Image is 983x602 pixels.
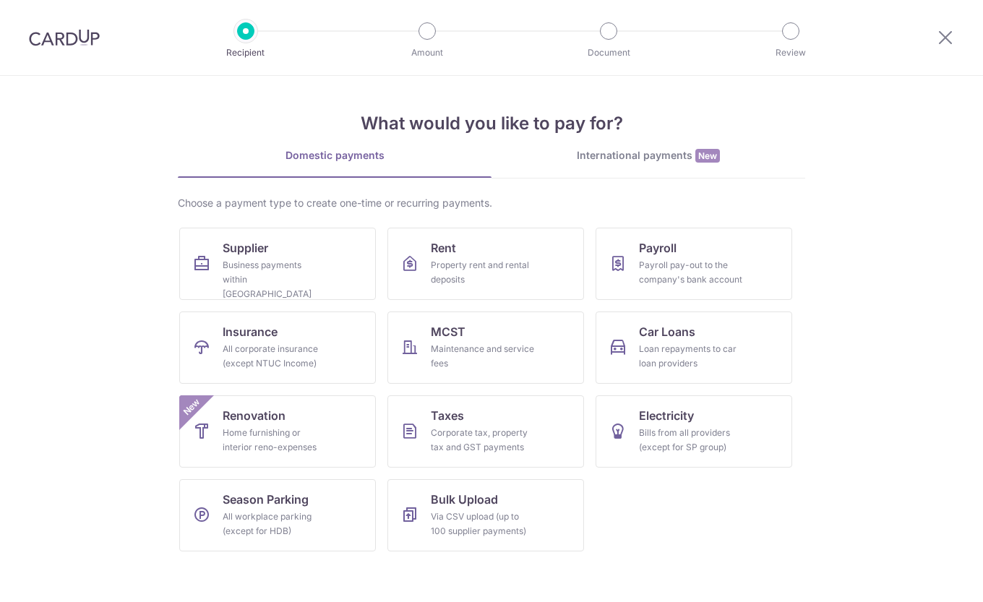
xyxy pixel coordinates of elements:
[223,509,327,538] div: All workplace parking (except for HDB)
[374,46,481,60] p: Amount
[179,395,376,468] a: RenovationHome furnishing or interior reno-expensesNew
[29,29,100,46] img: CardUp
[737,46,844,60] p: Review
[639,323,695,340] span: Car Loans
[596,311,792,384] a: Car LoansLoan repayments to car loan providers
[639,258,743,287] div: Payroll pay-out to the company's bank account
[431,342,535,371] div: Maintenance and service fees
[179,479,376,551] a: Season ParkingAll workplace parking (except for HDB)
[491,148,805,163] div: International payments
[387,479,584,551] a: Bulk UploadVia CSV upload (up to 100 supplier payments)
[223,239,268,257] span: Supplier
[180,395,204,419] span: New
[596,228,792,300] a: PayrollPayroll pay-out to the company's bank account
[223,342,327,371] div: All corporate insurance (except NTUC Income)
[223,258,327,301] div: Business payments within [GEOGRAPHIC_DATA]
[223,407,286,424] span: Renovation
[178,111,805,137] h4: What would you like to pay for?
[639,342,743,371] div: Loan repayments to car loan providers
[596,395,792,468] a: ElectricityBills from all providers (except for SP group)
[695,149,720,163] span: New
[639,426,743,455] div: Bills from all providers (except for SP group)
[431,239,456,257] span: Rent
[431,258,535,287] div: Property rent and rental deposits
[192,46,299,60] p: Recipient
[431,426,535,455] div: Corporate tax, property tax and GST payments
[179,311,376,384] a: InsuranceAll corporate insurance (except NTUC Income)
[639,239,677,257] span: Payroll
[639,407,694,424] span: Electricity
[387,311,584,384] a: MCSTMaintenance and service fees
[223,426,327,455] div: Home furnishing or interior reno-expenses
[179,228,376,300] a: SupplierBusiness payments within [GEOGRAPHIC_DATA]
[178,196,805,210] div: Choose a payment type to create one-time or recurring payments.
[555,46,662,60] p: Document
[223,323,278,340] span: Insurance
[431,407,464,424] span: Taxes
[223,491,309,508] span: Season Parking
[431,509,535,538] div: Via CSV upload (up to 100 supplier payments)
[431,323,465,340] span: MCST
[387,395,584,468] a: TaxesCorporate tax, property tax and GST payments
[178,148,491,163] div: Domestic payments
[387,228,584,300] a: RentProperty rent and rental deposits
[431,491,498,508] span: Bulk Upload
